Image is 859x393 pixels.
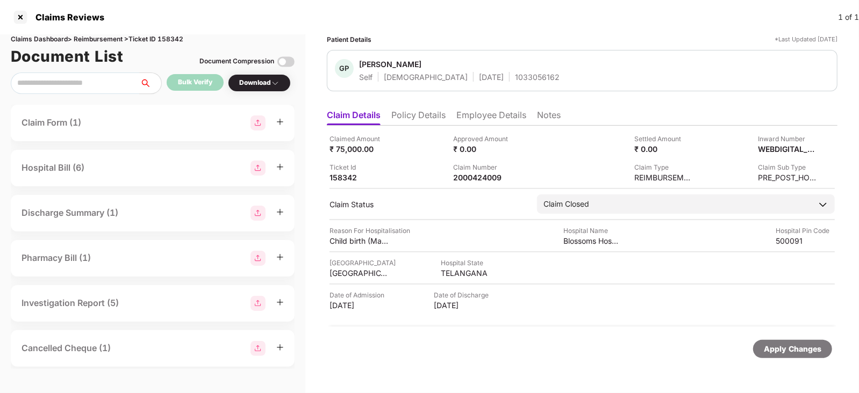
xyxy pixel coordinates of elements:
[537,110,561,125] li: Notes
[764,343,821,355] div: Apply Changes
[22,161,84,174] div: Hospital Bill (6)
[276,344,284,351] span: plus
[454,144,513,154] div: ₹ 0.00
[330,162,389,172] div: Ticket Id
[776,225,835,236] div: Hospital Pin Code
[434,290,493,300] div: Date of Discharge
[250,206,266,221] img: svg+xml;base64,PHN2ZyBpZD0iR3JvdXBfMjg4MTMiIGRhdGEtbmFtZT0iR3JvdXAgMjg4MTMiIHhtbG5zPSJodHRwOi8vd3...
[434,300,493,310] div: [DATE]
[758,144,817,154] div: WEBDIGITAL_2154701.
[359,72,373,82] div: Self
[775,34,837,45] div: *Last Updated [DATE]
[250,251,266,266] img: svg+xml;base64,PHN2ZyBpZD0iR3JvdXBfMjg4MTMiIGRhdGEtbmFtZT0iR3JvdXAgMjg4MTMiIHhtbG5zPSJodHRwOi8vd3...
[758,162,817,172] div: Claim Sub Type
[384,72,468,82] div: [DEMOGRAPHIC_DATA]
[239,78,280,88] div: Download
[250,115,266,130] img: svg+xml;base64,PHN2ZyBpZD0iR3JvdXBfMjg4MTMiIGRhdGEtbmFtZT0iR3JvdXAgMjg4MTMiIHhtbG5zPSJodHRwOi8vd3...
[634,172,693,183] div: REIMBURSEMENT
[327,34,371,45] div: Patient Details
[454,172,513,183] div: 2000424009
[11,34,295,45] div: Claims Dashboard > Reimbursement > Ticket ID 158342
[441,258,500,268] div: Hospital State
[277,53,295,70] img: svg+xml;base64,PHN2ZyBpZD0iVG9nZ2xlLTMyeDMyIiB4bWxucz0iaHR0cDovL3d3dy53My5vcmcvMjAwMC9zdmciIHdpZH...
[250,161,266,176] img: svg+xml;base64,PHN2ZyBpZD0iR3JvdXBfMjg4MTMiIGRhdGEtbmFtZT0iR3JvdXAgMjg4MTMiIHhtbG5zPSJodHRwOi8vd3...
[178,77,212,88] div: Bulk Verify
[818,199,828,210] img: downArrowIcon
[199,56,274,67] div: Document Compression
[22,116,81,129] div: Claim Form (1)
[276,253,284,261] span: plus
[758,172,817,183] div: PRE_POST_HOSPITALIZATION_REIMBURSEMENT
[22,296,119,310] div: Investigation Report (5)
[634,162,693,172] div: Claim Type
[335,59,354,78] div: GP
[441,268,500,278] div: TELANGANA
[29,12,104,23] div: Claims Reviews
[758,134,817,144] div: Inward Number
[776,236,835,246] div: 500091
[250,296,266,311] img: svg+xml;base64,PHN2ZyBpZD0iR3JvdXBfMjg4MTMiIGRhdGEtbmFtZT0iR3JvdXAgMjg4MTMiIHhtbG5zPSJodHRwOi8vd3...
[634,144,693,154] div: ₹ 0.00
[330,225,410,236] div: Reason For Hospitalisation
[634,134,693,144] div: Settled Amount
[391,110,446,125] li: Policy Details
[22,206,118,220] div: Discharge Summary (1)
[276,208,284,216] span: plus
[276,299,284,306] span: plus
[139,79,161,88] span: search
[515,72,560,82] div: 1033056162
[250,341,266,356] img: svg+xml;base64,PHN2ZyBpZD0iR3JvdXBfMjg4MTMiIGRhdGEtbmFtZT0iR3JvdXAgMjg4MTMiIHhtbG5zPSJodHRwOi8vd3...
[479,72,504,82] div: [DATE]
[454,162,513,172] div: Claim Number
[330,172,389,183] div: 158342
[327,110,381,125] li: Claim Details
[543,198,589,210] div: Claim Closed
[563,236,622,246] div: Blossoms Hospital For Women and Children
[330,300,389,310] div: [DATE]
[330,236,389,246] div: Child birth (Maternity)
[330,258,396,268] div: [GEOGRAPHIC_DATA]
[330,290,389,300] div: Date of Admission
[454,134,513,144] div: Approved Amount
[330,134,389,144] div: Claimed Amount
[330,199,526,209] div: Claim Status
[22,341,111,355] div: Cancelled Cheque (1)
[139,72,162,94] button: search
[330,268,389,278] div: [GEOGRAPHIC_DATA]
[276,163,284,171] span: plus
[22,251,91,265] div: Pharmacy Bill (1)
[359,59,421,69] div: [PERSON_NAME]
[11,45,124,68] h1: Document List
[330,144,389,154] div: ₹ 75,000.00
[271,79,280,88] img: svg+xml;base64,PHN2ZyBpZD0iRHJvcGRvd24tMzJ4MzIiIHhtbG5zPSJodHRwOi8vd3d3LnczLm9yZy8yMDAwL3N2ZyIgd2...
[563,225,622,236] div: Hospital Name
[276,118,284,126] span: plus
[456,110,526,125] li: Employee Details
[838,11,859,23] div: 1 of 1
